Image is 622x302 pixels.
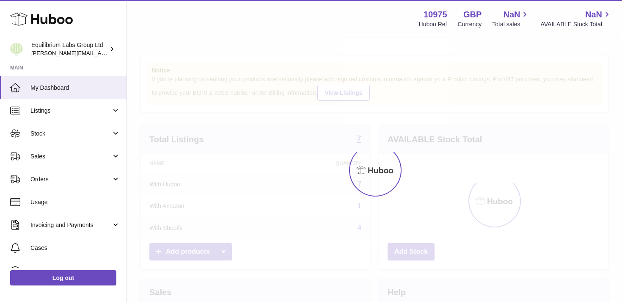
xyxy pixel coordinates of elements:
[458,20,482,28] div: Currency
[30,152,111,161] span: Sales
[10,270,116,285] a: Log out
[585,9,602,20] span: NaN
[30,221,111,229] span: Invoicing and Payments
[30,130,111,138] span: Stock
[30,84,120,92] span: My Dashboard
[31,41,107,57] div: Equilibrium Labs Group Ltd
[30,107,111,115] span: Listings
[31,50,170,56] span: [PERSON_NAME][EMAIL_ADDRESS][DOMAIN_NAME]
[30,244,120,252] span: Cases
[10,43,23,55] img: h.woodrow@theliverclinic.com
[419,20,447,28] div: Huboo Ref
[463,9,482,20] strong: GBP
[30,198,120,206] span: Usage
[30,267,120,275] span: Channels
[424,9,447,20] strong: 10975
[503,9,520,20] span: NaN
[492,9,530,28] a: NaN Total sales
[492,20,530,28] span: Total sales
[540,9,612,28] a: NaN AVAILABLE Stock Total
[540,20,612,28] span: AVAILABLE Stock Total
[30,175,111,183] span: Orders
